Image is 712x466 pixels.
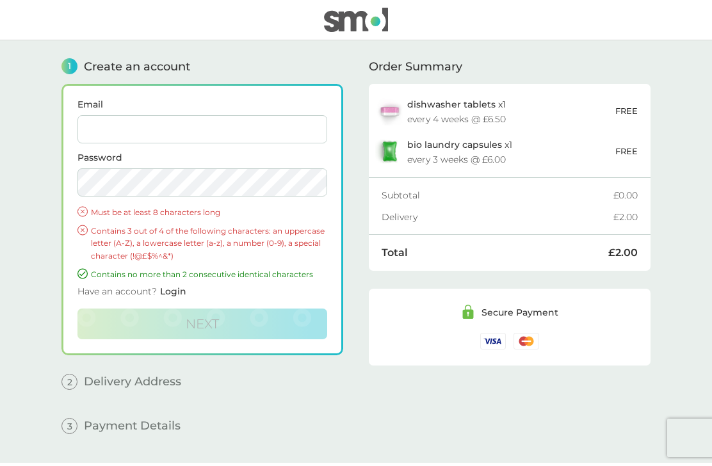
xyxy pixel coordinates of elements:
label: Password [77,153,327,162]
span: Next [186,316,219,332]
div: every 3 weeks @ £6.00 [407,155,506,164]
p: Must be at least 8 characters long [91,206,327,218]
div: £2.00 [613,213,638,221]
span: 1 [61,58,77,74]
p: Contains no more than 2 consecutive identical characters [91,268,327,280]
img: smol [324,8,388,32]
img: /assets/icons/cards/mastercard.svg [514,333,539,349]
span: 2 [61,374,77,390]
span: Payment Details [84,420,181,431]
div: Secure Payment [481,308,558,317]
span: Create an account [84,61,190,72]
button: Next [77,309,327,339]
label: Email [77,100,327,109]
div: Subtotal [382,191,613,200]
p: FREE [615,145,638,158]
div: every 4 weeks @ £6.50 [407,115,506,124]
p: x 1 [407,99,506,109]
span: Delivery Address [84,376,181,387]
span: 3 [61,418,77,434]
div: Have an account? [77,280,327,309]
p: FREE [615,104,638,118]
span: dishwasher tablets [407,99,496,110]
img: /assets/icons/cards/visa.svg [480,333,506,349]
div: £0.00 [613,191,638,200]
p: x 1 [407,140,512,150]
span: Order Summary [369,61,462,72]
div: Delivery [382,213,613,221]
div: £2.00 [608,248,638,258]
span: Login [160,285,186,297]
div: Total [382,248,608,258]
span: bio laundry capsules [407,139,502,150]
p: Contains 3 out of 4 of the following characters: an uppercase letter (A-Z), a lowercase letter (a... [91,225,327,262]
